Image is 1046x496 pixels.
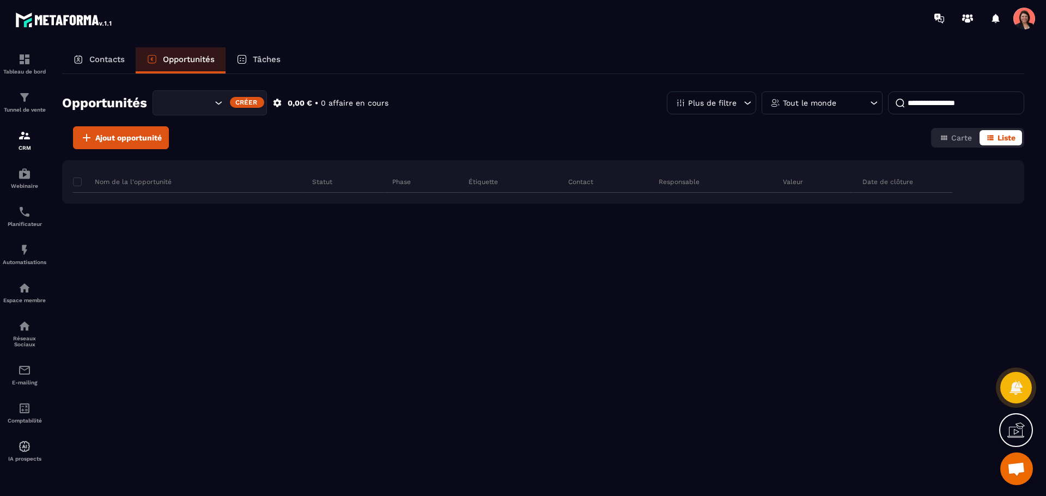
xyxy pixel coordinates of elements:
a: formationformationCRM [3,121,46,159]
p: Planificateur [3,221,46,227]
p: Nom de la l'opportunité [73,177,172,186]
a: Contacts [62,47,136,74]
p: CRM [3,145,46,151]
p: Réseaux Sociaux [3,335,46,347]
input: Search for option [162,97,212,109]
a: formationformationTableau de bord [3,45,46,83]
img: automations [18,281,31,295]
button: Liste [980,130,1022,145]
p: Opportunités [163,54,215,64]
p: IA prospects [3,456,46,462]
p: Contacts [89,54,125,64]
div: Créer [230,97,264,108]
span: Carte [951,133,972,142]
a: social-networksocial-networkRéseaux Sociaux [3,311,46,356]
a: Tâches [226,47,291,74]
img: automations [18,167,31,180]
p: Valeur [783,177,803,186]
p: Espace membre [3,297,46,303]
p: Tout le monde [783,99,836,107]
a: Opportunités [136,47,226,74]
a: automationsautomationsWebinaire [3,159,46,197]
p: Tunnel de vente [3,107,46,113]
img: social-network [18,320,31,333]
a: automationsautomationsAutomatisations [3,235,46,273]
img: formation [18,53,31,66]
img: logo [15,10,113,29]
p: Étiquette [469,177,498,186]
img: accountant [18,402,31,415]
p: Tâches [253,54,281,64]
a: schedulerschedulerPlanificateur [3,197,46,235]
p: • [315,98,318,108]
p: Webinaire [3,183,46,189]
span: Ajout opportunité [95,132,162,143]
img: automations [18,243,31,256]
a: accountantaccountantComptabilité [3,394,46,432]
button: Ajout opportunité [73,126,169,149]
p: Tableau de bord [3,69,46,75]
img: automations [18,440,31,453]
p: Date de clôture [862,177,913,186]
a: formationformationTunnel de vente [3,83,46,121]
a: automationsautomationsEspace membre [3,273,46,311]
p: Automatisations [3,259,46,265]
p: 0 affaire en cours [321,98,388,108]
img: email [18,364,31,377]
span: Liste [998,133,1015,142]
h2: Opportunités [62,92,147,114]
p: Phase [392,177,411,186]
p: Statut [312,177,332,186]
img: scheduler [18,205,31,218]
img: formation [18,91,31,104]
p: E-mailing [3,379,46,385]
p: Responsable [659,177,700,186]
button: Carte [933,130,978,145]
p: 0,00 € [288,98,312,108]
p: Comptabilité [3,418,46,424]
img: formation [18,129,31,142]
div: Search for option [153,90,267,115]
a: emailemailE-mailing [3,356,46,394]
a: Ouvrir le chat [1000,452,1033,485]
p: Contact [568,177,593,186]
p: Plus de filtre [688,99,737,107]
